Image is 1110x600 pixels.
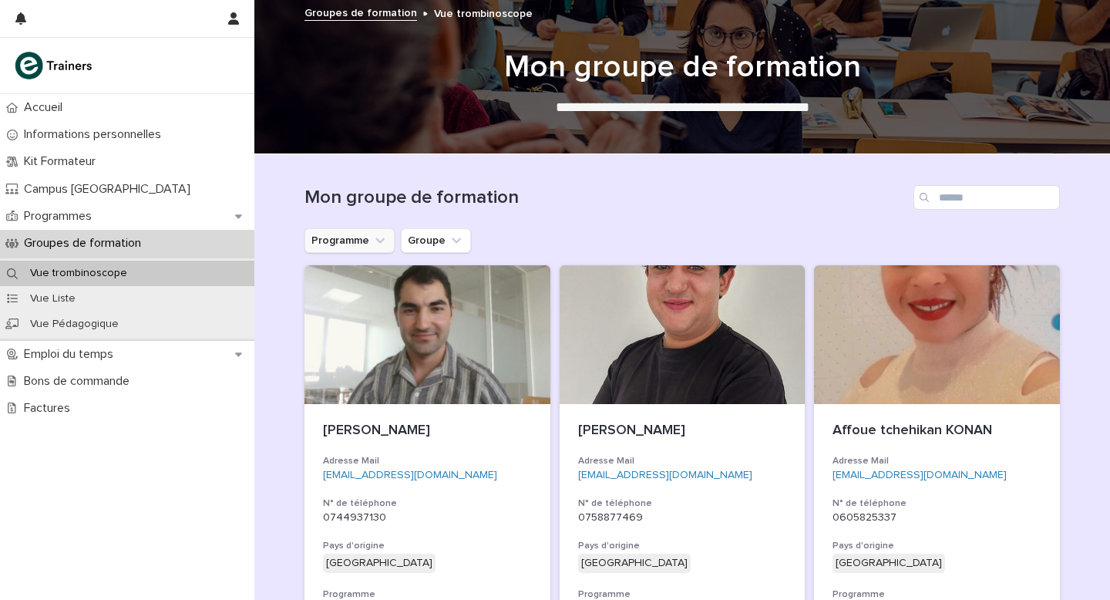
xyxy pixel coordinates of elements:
[323,511,532,524] p: 0744937130
[578,423,787,440] p: [PERSON_NAME]
[323,470,497,480] a: [EMAIL_ADDRESS][DOMAIN_NAME]
[18,209,104,224] p: Programmes
[304,228,395,253] button: Programme
[18,401,82,416] p: Factures
[913,185,1060,210] input: Search
[832,455,1041,467] h3: Adresse Mail
[578,540,787,552] h3: Pays d'origine
[304,49,1060,86] h1: Mon groupe de formation
[304,3,417,21] a: Groupes de formation
[18,154,108,169] p: Kit Formateur
[18,318,131,331] p: Vue Pédagogique
[578,497,787,510] h3: N° de téléphone
[18,182,203,197] p: Campus [GEOGRAPHIC_DATA]
[832,540,1041,552] h3: Pays d'origine
[832,470,1007,480] a: [EMAIL_ADDRESS][DOMAIN_NAME]
[18,267,140,280] p: Vue trombinoscope
[18,236,153,251] p: Groupes de formation
[832,554,945,573] div: [GEOGRAPHIC_DATA]
[832,511,1041,524] p: 0605825337
[578,455,787,467] h3: Adresse Mail
[304,187,907,209] h1: Mon groupe de formation
[832,497,1041,510] h3: N° de téléphone
[323,455,532,467] h3: Adresse Mail
[323,554,436,573] div: [GEOGRAPHIC_DATA]
[832,423,1041,440] p: Affoue tchehikan KONAN
[323,497,532,510] h3: N° de téléphone
[323,423,532,440] p: [PERSON_NAME]
[578,554,691,573] div: [GEOGRAPHIC_DATA]
[18,100,75,115] p: Accueil
[12,50,97,81] img: K0CqGN7SDeD6s4JG8KQk
[18,292,88,305] p: Vue Liste
[18,347,126,362] p: Emploi du temps
[18,374,142,389] p: Bons de commande
[578,470,752,480] a: [EMAIL_ADDRESS][DOMAIN_NAME]
[434,4,533,21] p: Vue trombinoscope
[323,540,532,552] h3: Pays d'origine
[18,127,173,142] p: Informations personnelles
[578,511,787,524] p: 0758877469
[401,228,471,253] button: Groupe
